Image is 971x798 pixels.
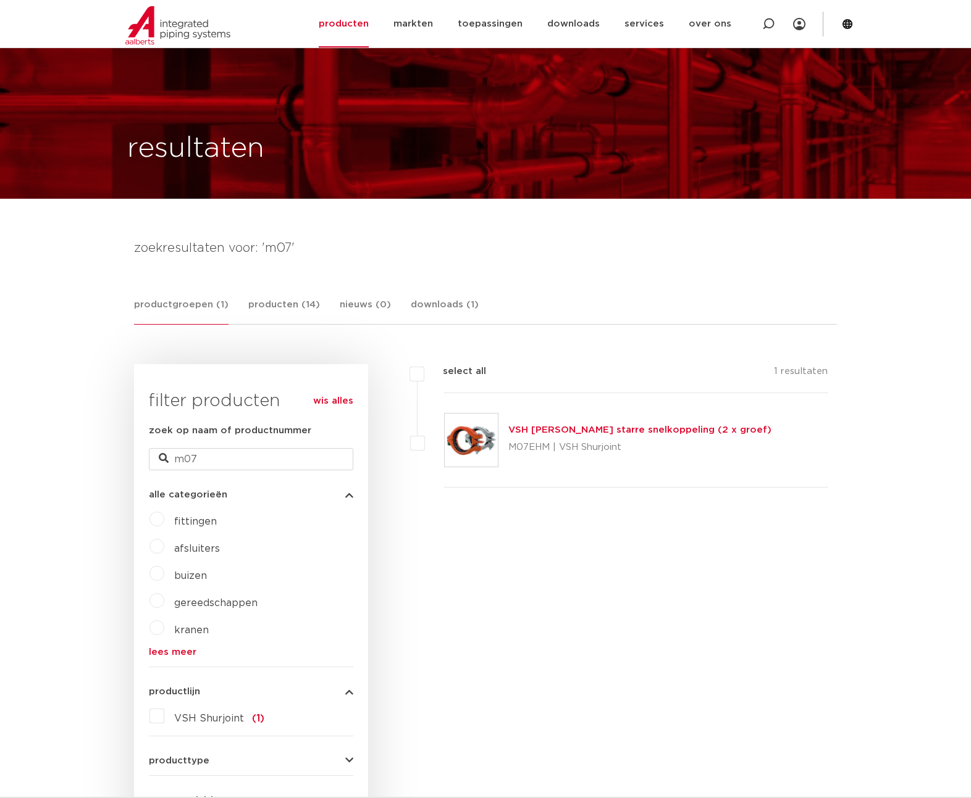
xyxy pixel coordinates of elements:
[127,129,264,168] h1: resultaten
[774,364,828,383] p: 1 resultaten
[174,713,244,723] span: VSH Shurjoint
[149,756,353,765] button: producttype
[174,625,209,635] a: kranen
[174,571,207,581] a: buizen
[149,490,353,499] button: alle categorieën
[149,423,311,438] label: zoek op naam of productnummer
[411,297,479,324] a: downloads (1)
[445,414,498,467] img: Thumbnail for VSH Shurjoint starre snelkoppeling (2 x groef)
[508,425,771,434] a: VSH [PERSON_NAME] starre snelkoppeling (2 x groef)
[174,598,258,608] a: gereedschappen
[174,544,220,554] a: afsluiters
[248,297,320,324] a: producten (14)
[149,448,353,470] input: zoeken
[134,238,837,258] h4: zoekresultaten voor: 'm07'
[149,647,353,657] a: lees meer
[174,517,217,526] a: fittingen
[149,687,200,696] span: productlijn
[149,389,353,414] h3: filter producten
[252,713,264,723] span: (1)
[134,297,229,325] a: productgroepen (1)
[340,297,391,324] a: nieuws (0)
[149,490,227,499] span: alle categorieën
[313,394,353,409] a: wis alles
[149,756,209,765] span: producttype
[424,364,486,379] label: select all
[508,438,771,457] p: M07EHM | VSH Shurjoint
[149,687,353,696] button: productlijn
